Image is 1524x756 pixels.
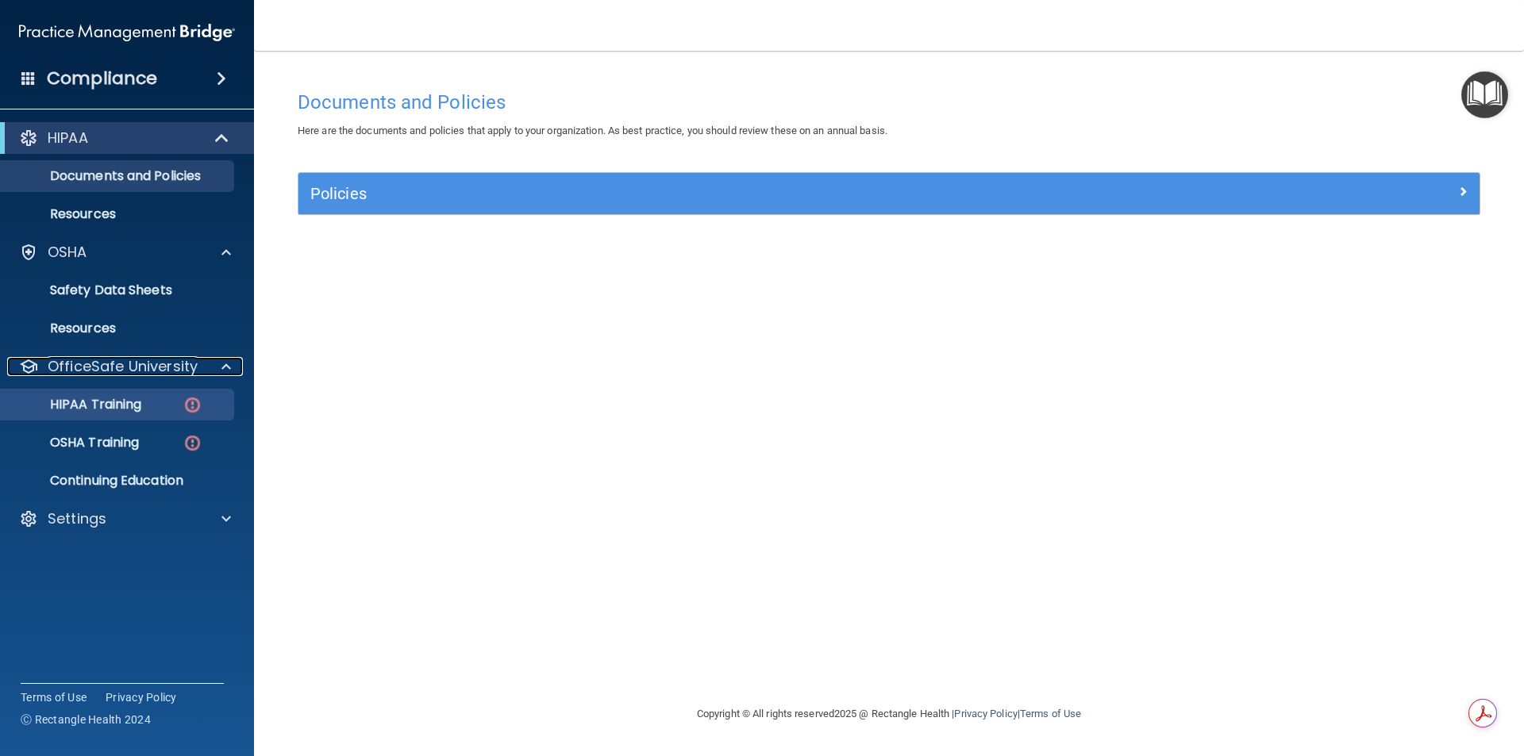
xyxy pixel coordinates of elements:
[183,395,202,415] img: danger-circle.6113f641.png
[48,129,88,148] p: HIPAA
[954,708,1017,720] a: Privacy Policy
[47,67,157,90] h4: Compliance
[19,17,235,48] img: PMB logo
[10,206,227,222] p: Resources
[10,282,227,298] p: Safety Data Sheets
[10,435,139,451] p: OSHA Training
[1020,708,1081,720] a: Terms of Use
[48,509,106,528] p: Settings
[48,243,87,262] p: OSHA
[19,509,231,528] a: Settings
[183,433,202,453] img: danger-circle.6113f641.png
[10,397,141,413] p: HIPAA Training
[19,129,230,148] a: HIPAA
[1461,71,1508,118] button: Open Resource Center
[310,185,1172,202] h5: Policies
[310,181,1468,206] a: Policies
[599,689,1179,739] div: Copyright © All rights reserved 2025 @ Rectangle Health | |
[298,125,887,136] span: Here are the documents and policies that apply to your organization. As best practice, you should...
[21,712,151,727] span: Ⓒ Rectangle Health 2024
[106,689,177,705] a: Privacy Policy
[10,473,227,489] p: Continuing Education
[1249,643,1505,707] iframe: Drift Widget Chat Controller
[21,689,87,705] a: Terms of Use
[19,243,231,262] a: OSHA
[298,92,1480,113] h4: Documents and Policies
[10,320,227,336] p: Resources
[48,357,198,376] p: OfficeSafe University
[19,357,231,376] a: OfficeSafe University
[10,168,227,184] p: Documents and Policies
